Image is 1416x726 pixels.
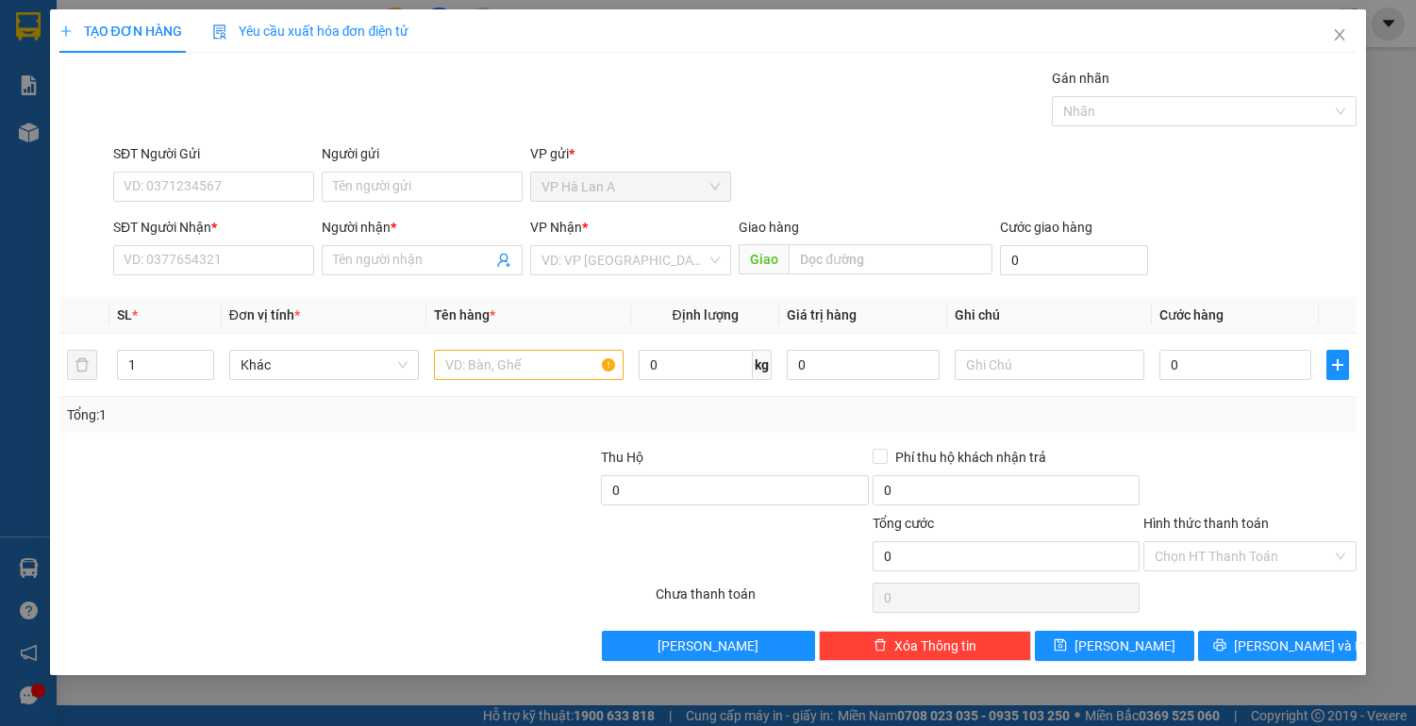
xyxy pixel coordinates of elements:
span: Tên hàng [434,307,495,322]
div: Chưa thanh toán [654,584,871,617]
span: kg [753,350,772,380]
input: VD: Bàn, Ghế [434,350,624,380]
input: 0 [787,350,940,380]
th: Ghi chú [947,297,1152,334]
div: SĐT Người Gửi [113,143,314,164]
span: VP Hà Lan A [541,173,720,201]
div: Người gửi [322,143,523,164]
button: delete [67,350,97,380]
span: delete [874,638,887,653]
span: Định lượng [673,307,739,322]
button: printer[PERSON_NAME] và In [1198,631,1357,661]
input: Cước giao hàng [1000,245,1149,275]
span: [PERSON_NAME] [658,635,758,656]
span: Giá trị hàng [787,307,857,322]
div: VP gửi [530,143,731,164]
button: Close [1313,9,1366,62]
span: Cước hàng [1159,307,1224,322]
button: plus [1326,350,1349,380]
div: Người nhận [322,217,523,238]
span: Giao [739,244,789,274]
div: Tổng: 1 [67,404,548,425]
label: Hình thức thanh toán [1143,516,1269,531]
span: Đơn vị tính [229,307,300,322]
span: save [1054,638,1067,653]
span: VP Nhận [530,220,582,235]
span: [PERSON_NAME] và In [1234,635,1366,656]
button: deleteXóa Thông tin [819,631,1032,661]
span: user-add [496,253,511,268]
span: plus [1327,357,1348,372]
span: Xóa Thông tin [894,635,976,656]
span: Khác [241,351,408,379]
input: Dọc đường [789,244,991,274]
span: close [1332,27,1347,42]
button: [PERSON_NAME] [602,631,815,661]
img: icon [212,25,227,40]
span: [PERSON_NAME] [1074,635,1175,656]
span: Tổng cước [873,516,934,531]
span: Thu Hộ [601,450,643,465]
span: SL [117,307,132,322]
span: plus [59,25,73,38]
label: Gán nhãn [1052,71,1109,86]
span: Phí thu hộ khách nhận trả [888,447,1054,468]
button: save[PERSON_NAME] [1035,631,1193,661]
span: TẠO ĐƠN HÀNG [59,24,182,39]
label: Cước giao hàng [1000,220,1092,235]
input: Ghi Chú [955,350,1144,380]
div: SĐT Người Nhận [113,217,314,238]
span: Giao hàng [739,220,799,235]
span: Yêu cầu xuất hóa đơn điện tử [212,24,409,39]
span: printer [1213,638,1226,653]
